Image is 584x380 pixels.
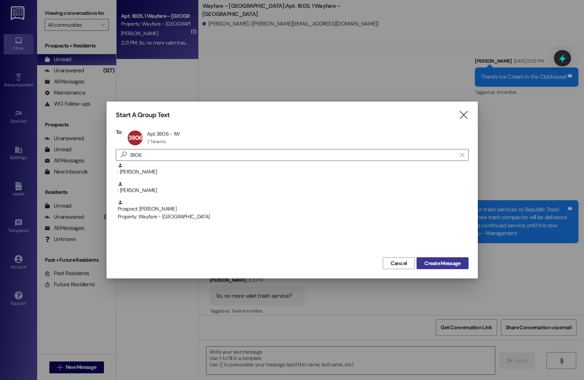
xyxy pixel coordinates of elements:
[424,260,460,267] span: Create Message
[459,111,469,119] i: 
[118,163,469,176] div: : [PERSON_NAME]
[130,150,456,160] input: Search for any contact or apartment
[118,213,469,221] div: Property: Wayfare - [GEOGRAPHIC_DATA]
[116,181,469,200] div: : [PERSON_NAME]
[118,181,469,194] div: : [PERSON_NAME]
[118,151,130,159] i: 
[391,260,407,267] span: Cancel
[147,130,180,137] div: Apt 3806 - 1W
[456,149,468,161] button: Clear text
[118,200,469,221] div: Prospect: [PERSON_NAME]
[116,200,469,218] div: Prospect: [PERSON_NAME]Property: Wayfare - [GEOGRAPHIC_DATA]
[383,257,415,269] button: Cancel
[116,111,170,119] h3: Start A Group Text
[147,139,166,145] div: 2 Tenants
[460,152,464,158] i: 
[417,257,468,269] button: Create Message
[116,129,123,135] h3: To:
[128,134,143,142] span: 3806
[116,163,469,181] div: : [PERSON_NAME]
